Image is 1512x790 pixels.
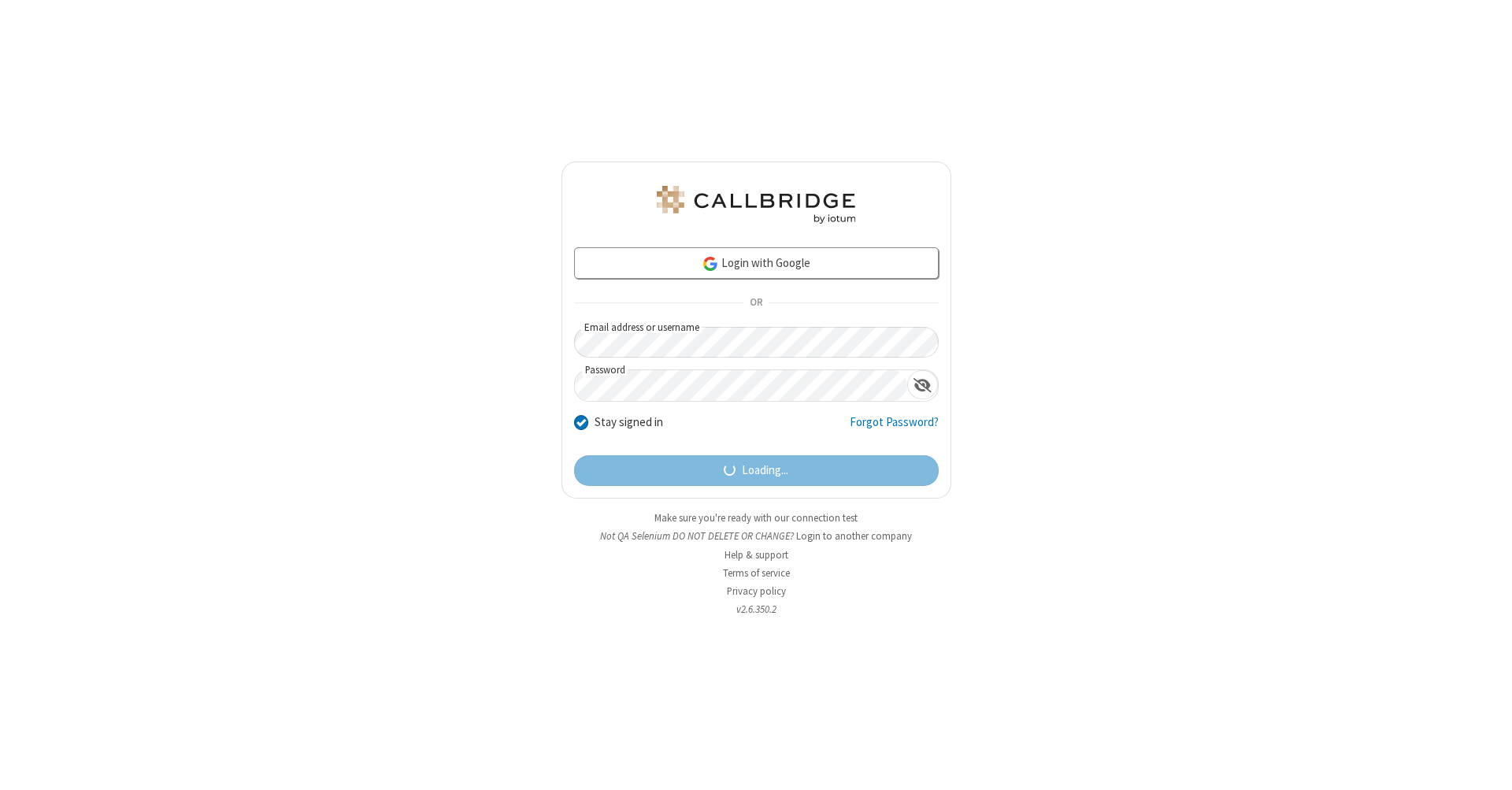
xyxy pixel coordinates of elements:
input: Email address or username [574,327,939,358]
label: Stay signed in [595,414,663,432]
div: Show password [907,370,938,399]
button: Login to another company [796,529,912,543]
a: Privacy policy [727,584,786,598]
a: Forgot Password? [850,414,939,443]
input: Password [575,370,907,401]
a: Terms of service [723,566,790,580]
li: Not QA Selenium DO NOT DELETE OR CHANGE? [561,529,951,543]
span: OR [743,292,769,314]
li: v2.6.350.2 [561,602,951,617]
a: Login with Google [574,247,939,279]
img: QA Selenium DO NOT DELETE OR CHANGE [654,186,858,224]
span: Loading... [742,462,788,480]
img: google-icon.png [702,255,719,273]
button: Loading... [574,455,939,487]
a: Help & support [724,548,788,562]
a: Make sure you're ready with our connection test [654,511,858,525]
